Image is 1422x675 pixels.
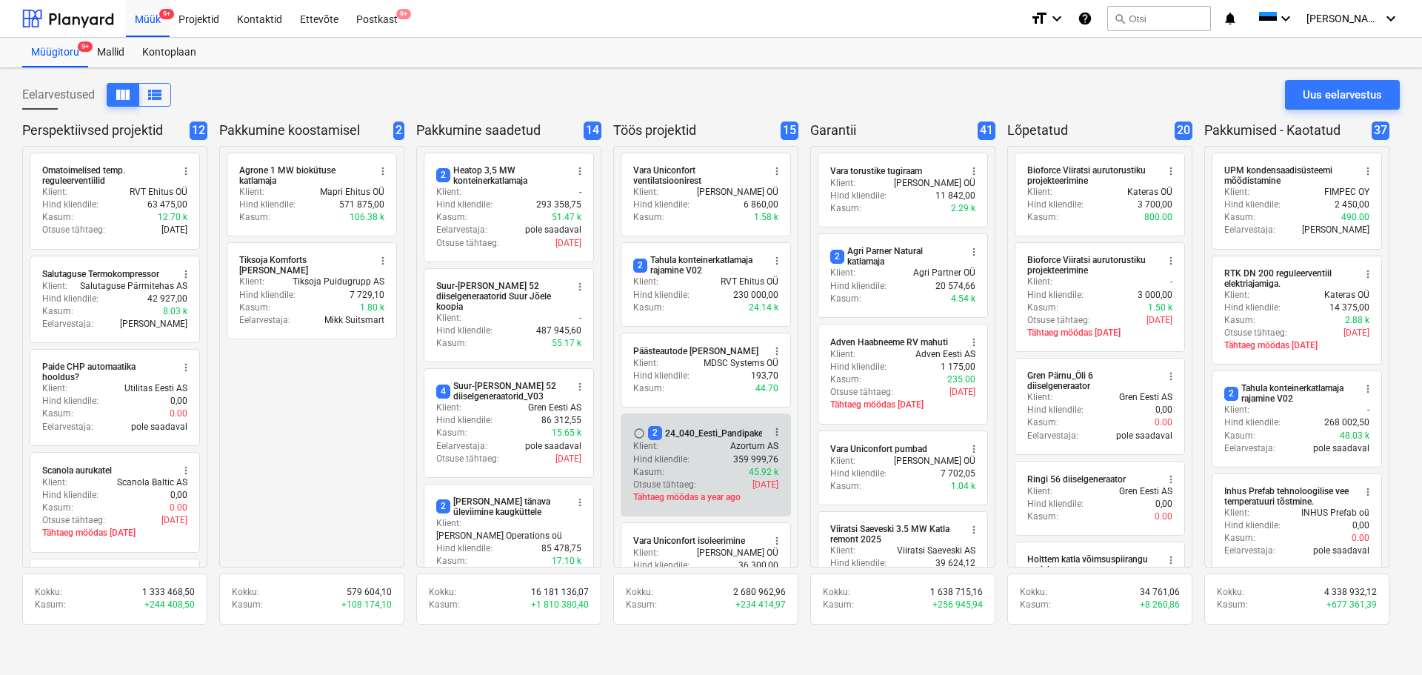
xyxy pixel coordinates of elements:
[1224,289,1249,302] p: Klient :
[117,476,187,489] p: Scanola Baltic AS
[1224,383,1353,404] div: Tahula konteinerkatlamaja rajamine V02
[771,345,783,357] span: more_vert
[633,211,664,224] p: Kasum :
[161,224,187,236] p: [DATE]
[771,426,783,438] span: more_vert
[633,428,645,439] span: Märgi tehtuks
[239,289,296,302] p: Hind kliendile :
[436,499,450,513] span: 2
[88,38,133,67] div: Mallid
[170,502,187,514] p: 0.00
[697,186,778,199] p: [PERSON_NAME] OÜ
[947,373,975,386] p: 235.00
[733,453,778,466] p: 359 999,76
[1027,404,1084,416] p: Hind kliendile :
[810,122,972,140] p: Garantii
[436,517,461,530] p: Klient :
[1138,289,1172,302] p: 3 000,00
[1224,211,1255,224] p: Kasum :
[1165,370,1177,382] span: more_vert
[771,255,783,267] span: more_vert
[648,426,875,440] div: 24_040_Eesti_Pandipakend_elekter_automaatika_V02
[949,386,975,399] p: [DATE]
[1329,302,1369,314] p: 14 375,00
[1027,327,1172,339] p: Tähtaeg möödas [DATE]
[1165,165,1177,177] span: more_vert
[574,381,586,393] span: more_vert
[968,246,980,258] span: more_vert
[1144,211,1172,224] p: 800.00
[42,293,99,305] p: Hind kliendile :
[436,224,487,236] p: Eelarvestaja :
[436,312,461,325] p: Klient :
[968,443,980,455] span: more_vert
[1155,498,1172,511] p: 0,00
[528,402,581,414] p: Gren Eesti AS
[633,289,690,302] p: Hind kliendile :
[1175,122,1192,140] span: 20
[830,524,959,545] div: Viiratsi Saeveski 3.5 MW Katla remont 2025
[1170,276,1172,288] p: -
[293,276,384,288] p: Tiksoja Puidugrupp AS
[436,385,450,399] span: 4
[633,165,762,186] div: Vara Uniconfort ventilatsioonirest
[915,348,975,361] p: Adven Eesti AS
[124,382,187,395] p: Utilitas Eesti AS
[552,337,581,350] p: 55.17 k
[536,199,581,211] p: 293 358,75
[552,427,581,439] p: 15.65 k
[1119,485,1172,498] p: Gren Eesti AS
[733,289,778,302] p: 230 000,00
[219,122,387,140] p: Pakkumine koostamisel
[1224,507,1249,519] p: Klient :
[239,255,368,276] div: Tiksoja Komforts [PERSON_NAME]
[42,421,93,433] p: Eelarvestaja :
[968,524,980,536] span: more_vert
[579,312,581,325] p: -
[633,453,690,466] p: Hind kliendile :
[633,479,696,491] p: Otsuse tähtaeg :
[1285,80,1400,110] button: Uus eelarvestus
[1027,430,1078,442] p: Eelarvestaja :
[1224,199,1281,211] p: Hind kliendile :
[633,357,658,370] p: Klient :
[436,165,565,186] div: Heatop 3,5 MW konteinerkatlamaja
[633,255,762,276] div: Tahula konteinerkatlamaja rajamine V02
[613,122,775,140] p: Töös projektid
[1223,10,1238,27] i: notifications
[730,440,778,453] p: Azortum AS
[436,402,461,414] p: Klient :
[42,395,99,408] p: Hind kliendile :
[781,122,798,140] span: 15
[1324,416,1369,429] p: 268 002,50
[941,361,975,373] p: 1 175,00
[541,414,581,427] p: 86 312,55
[436,199,493,211] p: Hind kliendile :
[1048,10,1066,27] i: keyboard_arrow_down
[579,186,581,199] p: -
[633,276,658,288] p: Klient :
[951,293,975,305] p: 4.54 k
[913,267,975,279] p: Agri Partner OÜ
[161,514,187,527] p: [DATE]
[1155,404,1172,416] p: 0,00
[42,514,105,527] p: Otsuse tähtaeg :
[633,370,690,382] p: Hind kliendile :
[22,122,184,140] p: Perspektiivsed projektid
[1165,473,1177,485] span: more_vert
[1313,442,1369,455] p: pole saadaval
[42,527,187,539] p: Tähtaeg möödas [DATE]
[1224,387,1238,401] span: 2
[771,535,783,547] span: more_vert
[1224,186,1249,199] p: Klient :
[1362,383,1374,395] span: more_vert
[1027,165,1156,186] div: Bioforce Viiratsi aurutorustiku projekteerimine
[633,345,758,357] div: Päästeautode [PERSON_NAME]
[830,399,975,411] p: Tähtaeg möödas [DATE]
[324,314,384,327] p: Mikk Suitsmart
[239,302,270,314] p: Kasum :
[1372,122,1389,140] span: 37
[396,9,411,19] span: 9+
[1224,339,1369,352] p: Tähtaeg möödas [DATE]
[1078,10,1092,27] i: Abikeskus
